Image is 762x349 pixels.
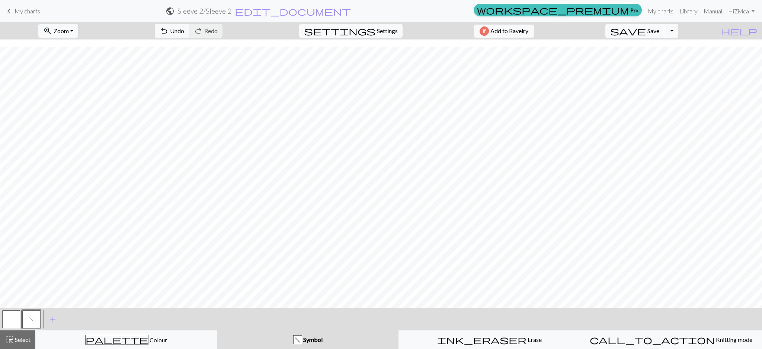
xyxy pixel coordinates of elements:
span: public [166,6,175,16]
span: highlight_alt [5,334,14,345]
button: Knitting mode [580,330,762,349]
span: save [610,26,646,36]
a: Pro [474,4,642,16]
span: undo [160,26,169,36]
a: HiZivica [725,4,758,19]
span: Undo [170,27,184,34]
h2: Sleeve 2 / Sleeve 2 [177,7,231,15]
span: Add to Ravelry [490,26,528,36]
span: help [721,26,757,36]
button: Add to Ravelry [474,25,534,38]
button: f Symbol [217,330,398,349]
span: edit_document [235,6,351,16]
button: Erase [398,330,580,349]
span: call_to_action [590,334,715,345]
img: Ravelry [480,26,489,36]
span: keyboard_arrow_left [4,6,13,16]
button: Undo [155,24,189,38]
span: My charts [15,7,40,15]
span: settings [304,26,375,36]
span: left leaning decrease [29,316,34,322]
span: Erase [526,336,542,343]
button: Save [605,24,665,38]
span: workspace_premium [477,5,629,15]
span: add [48,314,57,324]
button: Zoom [38,24,78,38]
button: Colour [35,330,217,349]
button: f [22,310,40,328]
a: Manual [701,4,725,19]
span: Settings [377,26,398,35]
span: ink_eraser [437,334,526,345]
span: Select [14,336,31,343]
a: My charts [645,4,676,19]
i: Settings [304,26,375,35]
button: SettingsSettings [299,24,403,38]
span: palette [86,334,148,345]
span: Zoom [54,27,69,34]
a: Library [676,4,701,19]
span: Knitting mode [715,336,752,343]
span: zoom_in [43,26,52,36]
div: f [294,336,302,345]
span: Colour [148,336,167,343]
span: Save [647,27,659,34]
a: My charts [4,5,40,18]
span: Symbol [302,336,323,343]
